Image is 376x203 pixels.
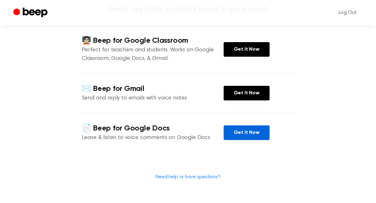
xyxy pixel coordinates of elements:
[82,46,224,63] p: Perfect for teachers and students. Works on Google Classroom, Google Docs, & Gmail.
[224,125,270,140] a: Get It Now
[82,84,224,94] h4: ✉️ Beep for Gmail
[224,86,270,100] a: Get It Now
[82,94,224,103] p: Send and reply to emails with voice notes
[82,123,224,134] h4: 📄 Beep for Google Docs
[82,134,224,142] p: Leave & listen to voice comments on Google Docs
[224,42,270,57] a: Get It Now
[13,7,49,19] a: Beep
[332,5,363,20] a: Log Out
[156,174,220,180] a: Need help or have questions?
[82,35,224,46] h4: 🧑🏻‍🏫 Beep for Google Classroom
